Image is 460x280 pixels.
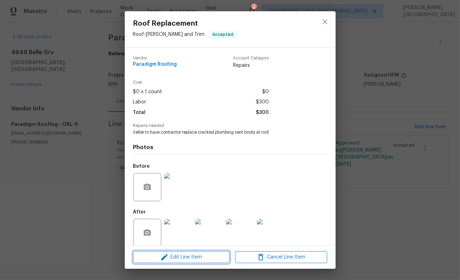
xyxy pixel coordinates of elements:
[133,97,147,107] span: Labor
[133,108,146,118] span: Total
[256,97,269,107] span: $300
[133,123,327,128] span: Repairs needed
[133,80,269,85] span: Cost
[135,253,227,262] span: Edit Line Item
[133,56,177,61] span: Vendor
[262,87,269,97] span: $0
[286,244,292,251] span: +2
[133,210,146,215] h5: After
[133,251,229,263] button: Edit Line Item
[133,144,327,151] h4: Photos
[235,251,327,263] button: Cancel Line Item
[133,129,308,135] span: Seller to have contractor replace cracked plumbing vent boots at roof.
[133,87,162,97] span: $0 x 1 count
[133,164,150,169] h5: Before
[233,62,269,69] span: Repairs
[133,20,237,27] span: Roof Replacement
[237,253,325,262] span: Cancel Line Item
[233,56,269,61] span: Account Category
[133,32,205,37] span: Roof - [PERSON_NAME] and Trim
[256,108,269,118] span: $300
[251,4,256,11] div: 3
[210,31,237,38] span: Accepted
[317,13,333,30] button: close
[133,62,177,67] span: Paradigm Roofing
